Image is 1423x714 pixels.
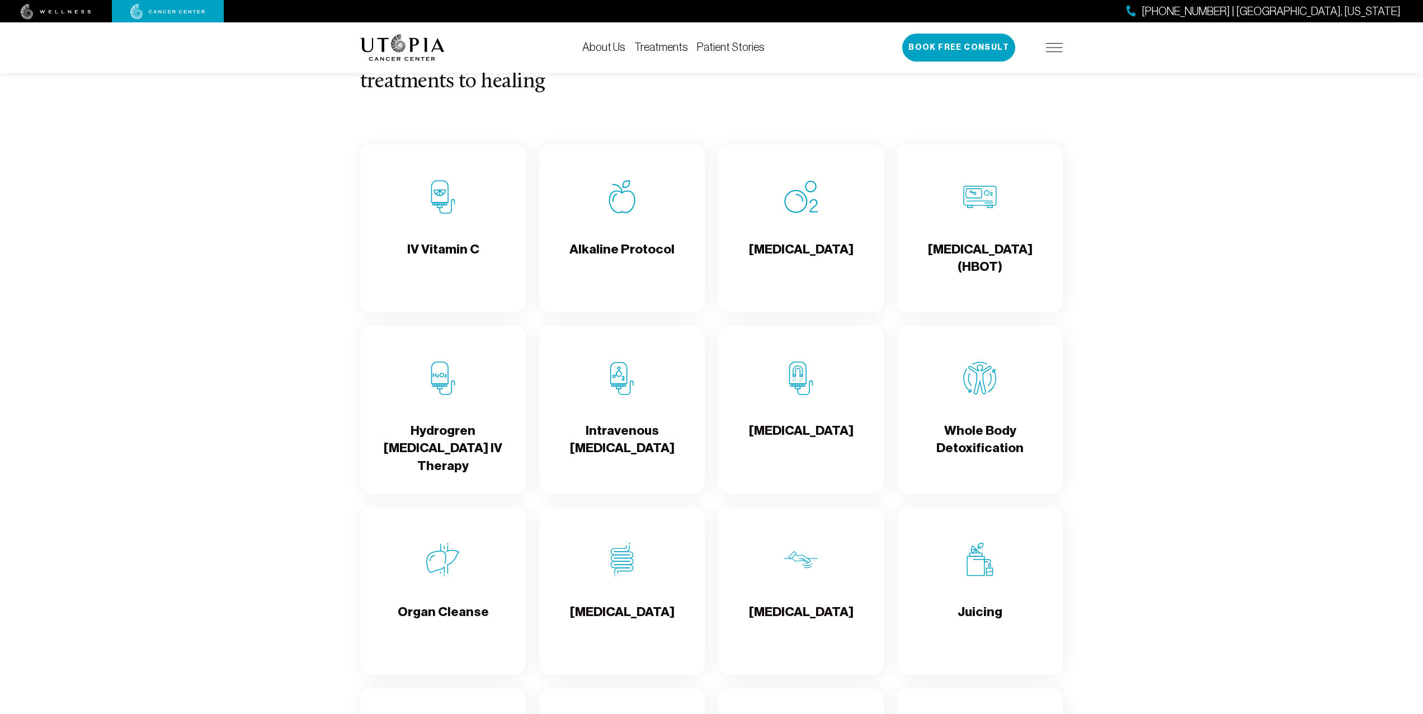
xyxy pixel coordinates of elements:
[360,326,526,494] a: Hydrogren Peroxide IV TherapyHydrogren [MEDICAL_DATA] IV Therapy
[360,507,526,675] a: Organ CleanseOrgan Cleanse
[369,422,517,475] h4: Hydrogren [MEDICAL_DATA] IV Therapy
[697,41,765,53] a: Patient Stories
[130,4,205,20] img: cancer center
[963,543,997,576] img: Juicing
[582,41,625,53] a: About Us
[963,361,997,395] img: Whole Body Detoxification
[749,241,854,277] h4: [MEDICAL_DATA]
[605,180,639,214] img: Alkaline Protocol
[605,543,639,576] img: Colon Therapy
[407,241,479,277] h4: IV Vitamin C
[634,41,688,53] a: Treatments
[897,144,1063,312] a: Hyperbaric Oxygen Therapy (HBOT)[MEDICAL_DATA] (HBOT)
[548,422,696,458] h4: Intravenous [MEDICAL_DATA]
[906,422,1054,458] h4: Whole Body Detoxification
[784,180,818,214] img: Oxygen Therapy
[1127,3,1401,20] a: [PHONE_NUMBER] | [GEOGRAPHIC_DATA], [US_STATE]
[897,507,1063,675] a: JuicingJuicing
[426,361,460,395] img: Hydrogren Peroxide IV Therapy
[906,241,1054,277] h4: [MEDICAL_DATA] (HBOT)
[426,180,460,214] img: IV Vitamin C
[539,144,705,312] a: Alkaline ProtocolAlkaline Protocol
[749,603,854,640] h4: [MEDICAL_DATA]
[539,507,705,675] a: Colon Therapy[MEDICAL_DATA]
[570,603,675,640] h4: [MEDICAL_DATA]
[897,326,1063,494] a: Whole Body DetoxificationWhole Body Detoxification
[784,543,818,576] img: Lymphatic Massage
[360,144,526,312] a: IV Vitamin CIV Vitamin C
[605,361,639,395] img: Intravenous Ozone Therapy
[360,34,445,61] img: logo
[426,543,460,576] img: Organ Cleanse
[398,603,489,640] h4: Organ Cleanse
[784,361,818,395] img: Chelation Therapy
[718,507,884,675] a: Lymphatic Massage[MEDICAL_DATA]
[569,241,675,277] h4: Alkaline Protocol
[21,4,91,20] img: wellness
[539,326,705,494] a: Intravenous Ozone TherapyIntravenous [MEDICAL_DATA]
[963,180,997,214] img: Hyperbaric Oxygen Therapy (HBOT)
[718,326,884,494] a: Chelation Therapy[MEDICAL_DATA]
[958,603,1002,640] h4: Juicing
[718,144,884,312] a: Oxygen Therapy[MEDICAL_DATA]
[902,34,1015,62] button: Book Free Consult
[1046,43,1063,52] img: icon-hamburger
[749,422,854,458] h4: [MEDICAL_DATA]
[1142,3,1401,20] span: [PHONE_NUMBER] | [GEOGRAPHIC_DATA], [US_STATE]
